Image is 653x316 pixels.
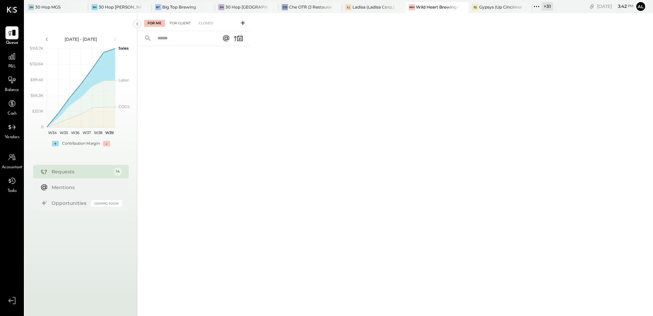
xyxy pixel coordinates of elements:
[195,20,217,27] div: Closed
[41,124,43,129] text: 0
[6,40,18,46] span: Queue
[31,93,43,98] text: $66.3K
[5,134,19,141] span: Vendors
[597,3,634,10] div: [DATE]
[30,62,43,66] text: $132.6K
[588,3,595,10] div: copy link
[155,4,161,10] div: BT
[94,130,102,135] text: W38
[114,168,122,176] div: 14
[103,141,110,146] div: -
[542,2,553,11] div: + 31
[8,188,17,194] span: Tasks
[162,4,196,10] div: Big Top Brewing
[8,111,16,117] span: Cash
[92,4,98,10] div: 3H
[91,200,122,207] div: Coming Soon
[409,4,415,10] div: WH
[352,4,395,10] div: Ladisa (Ladisa Corp.) - Ignite
[52,141,59,146] div: +
[119,104,130,109] text: COGS
[0,151,24,171] a: Accountant
[2,164,23,171] span: Accountant
[119,46,129,51] text: Sales
[472,4,478,10] div: G(
[282,4,288,10] div: CO
[0,74,24,93] a: Balance
[99,4,141,10] div: 30 Hop [PERSON_NAME] Summit
[52,168,110,175] div: Requests
[0,174,24,194] a: Tasks
[60,130,68,135] text: W35
[52,36,110,42] div: [DATE] - [DATE]
[8,64,16,70] span: P&L
[28,4,34,10] div: 3H
[0,26,24,46] a: Queue
[119,78,129,82] text: Labor
[289,4,332,10] div: Che OTR (J Restaurant LLC) - Ignite
[144,20,165,27] div: For Me
[105,130,113,135] text: W39
[52,200,88,207] div: Opportunities
[32,109,43,114] text: $33.1K
[218,4,224,10] div: 3H
[5,87,19,93] span: Balance
[48,130,57,135] text: W34
[345,4,351,10] div: L(
[35,4,60,10] div: 30 Hop MGS
[166,20,194,27] div: For Client
[0,50,24,70] a: P&L
[30,77,43,82] text: $99.4K
[0,121,24,141] a: Vendors
[71,130,79,135] text: W36
[52,184,119,191] div: Mentions
[30,46,43,51] text: $165.7K
[479,4,522,10] div: Gypsys (Up Cincinnati LLC) - Ignite
[416,4,459,10] div: Wild Heart Brewing Company
[635,1,646,12] button: Al
[82,130,91,135] text: W37
[62,141,100,146] div: Contribution Margin
[225,4,268,10] div: 30 Hop [GEOGRAPHIC_DATA]
[0,97,24,117] a: Cash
